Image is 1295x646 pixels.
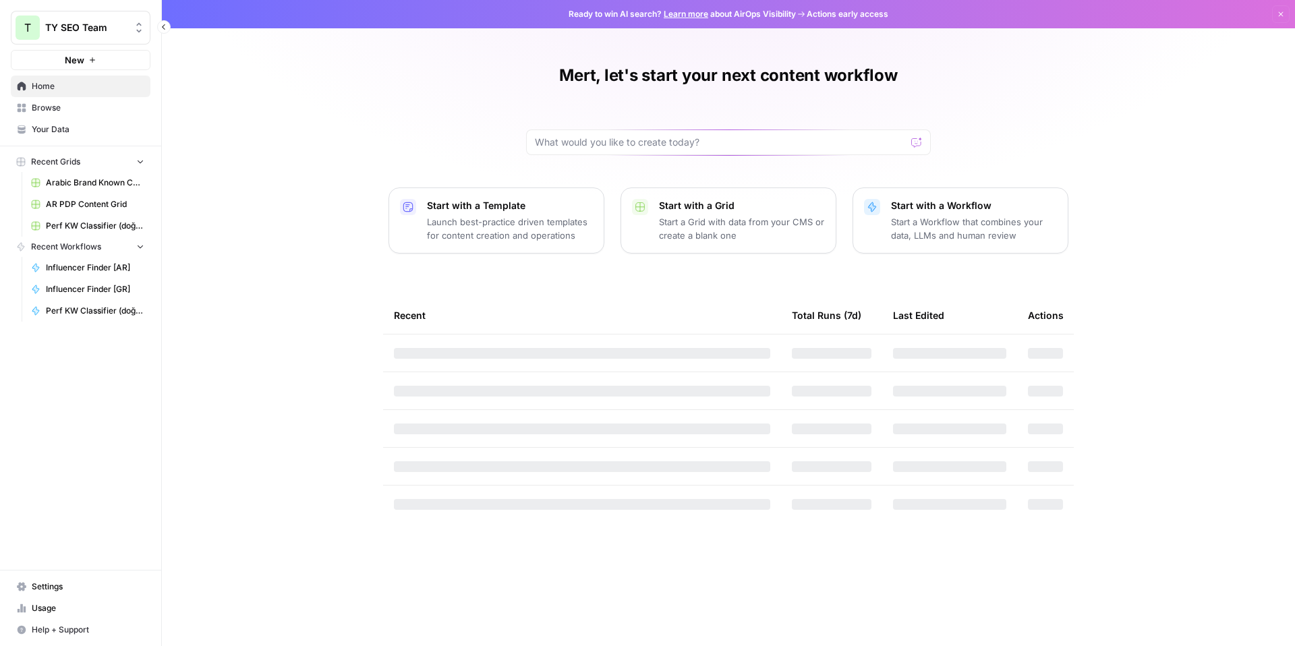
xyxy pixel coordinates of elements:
a: Influencer Finder [AR] [25,257,150,278]
button: Start with a WorkflowStart a Workflow that combines your data, LLMs and human review [853,187,1068,254]
span: Actions early access [807,8,888,20]
button: Workspace: TY SEO Team [11,11,150,45]
span: Perf KW Classifier (doğuş) [46,305,144,317]
button: Start with a GridStart a Grid with data from your CMS or create a blank one [621,187,836,254]
a: AR PDP Content Grid [25,194,150,215]
span: Browse [32,102,144,114]
div: Total Runs (7d) [792,297,861,334]
span: Influencer Finder [AR] [46,262,144,274]
span: Recent Grids [31,156,80,168]
div: Recent [394,297,770,334]
button: New [11,50,150,70]
div: Last Edited [893,297,944,334]
span: Usage [32,602,144,614]
a: Browse [11,97,150,119]
a: Settings [11,576,150,597]
span: Your Data [32,123,144,136]
button: Recent Grids [11,152,150,172]
button: Help + Support [11,619,150,641]
p: Start a Grid with data from your CMS or create a blank one [659,215,825,242]
button: Start with a TemplateLaunch best-practice driven templates for content creation and operations [388,187,604,254]
p: Start with a Workflow [891,199,1057,212]
p: Start with a Template [427,199,593,212]
a: Home [11,76,150,97]
span: Settings [32,581,144,593]
input: What would you like to create today? [535,136,906,149]
span: T [24,20,31,36]
span: Arabic Brand Known Center Grid [46,177,144,189]
p: Start with a Grid [659,199,825,212]
span: Influencer Finder [GR] [46,283,144,295]
span: Perf KW Classifier (doğuş) Grid [46,220,144,232]
span: Recent Workflows [31,241,101,253]
h1: Mert, let's start your next content workflow [559,65,897,86]
span: TY SEO Team [45,21,127,34]
a: Usage [11,597,150,619]
span: New [65,53,84,67]
a: Arabic Brand Known Center Grid [25,172,150,194]
a: Perf KW Classifier (doğuş) Grid [25,215,150,237]
span: Help + Support [32,624,144,636]
a: Learn more [664,9,708,19]
span: Home [32,80,144,92]
button: Recent Workflows [11,237,150,257]
div: Actions [1028,297,1064,334]
a: Influencer Finder [GR] [25,278,150,300]
p: Launch best-practice driven templates for content creation and operations [427,215,593,242]
a: Perf KW Classifier (doğuş) [25,300,150,322]
span: AR PDP Content Grid [46,198,144,210]
a: Your Data [11,119,150,140]
span: Ready to win AI search? about AirOps Visibility [569,8,796,20]
p: Start a Workflow that combines your data, LLMs and human review [891,215,1057,242]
